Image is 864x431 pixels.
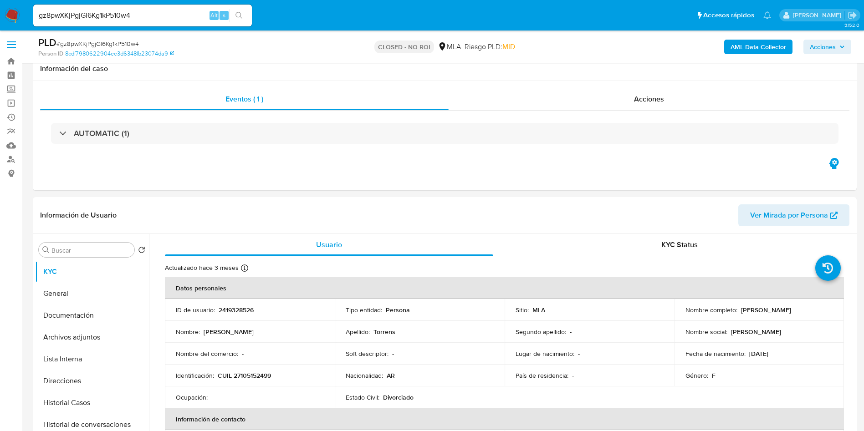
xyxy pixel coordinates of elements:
[763,11,771,19] a: Notificaciones
[165,264,239,272] p: Actualizado hace 3 meses
[516,371,568,380] p: País de residencia :
[373,328,395,336] p: Torrens
[316,239,342,250] span: Usuario
[572,371,574,380] p: -
[223,11,225,20] span: s
[219,306,254,314] p: 2419328526
[38,35,56,50] b: PLD
[176,393,208,401] p: Ocupación :
[176,371,214,380] p: Identificación :
[810,40,836,54] span: Acciones
[741,306,791,314] p: [PERSON_NAME]
[165,408,844,430] th: Información de contacto
[392,350,394,358] p: -
[74,128,129,138] h3: AUTOMATIC (1)
[35,304,149,326] button: Documentación
[578,350,580,358] p: -
[42,246,50,254] button: Buscar
[661,239,698,250] span: KYC Status
[38,50,63,58] b: Person ID
[218,371,271,380] p: CUIL 27105152499
[803,40,851,54] button: Acciones
[211,393,213,401] p: -
[438,42,461,52] div: MLA
[634,94,664,104] span: Acciones
[685,371,708,380] p: Género :
[516,306,529,314] p: Sitio :
[176,350,238,358] p: Nombre del comercio :
[749,350,768,358] p: [DATE]
[731,40,786,54] b: AML Data Collector
[731,328,781,336] p: [PERSON_NAME]
[346,371,383,380] p: Nacionalidad :
[738,204,849,226] button: Ver Mirada por Persona
[516,350,574,358] p: Lugar de nacimiento :
[51,246,131,254] input: Buscar
[165,277,844,299] th: Datos personales
[346,306,382,314] p: Tipo entidad :
[685,306,737,314] p: Nombre completo :
[210,11,218,20] span: Alt
[176,328,200,336] p: Nombre :
[465,42,515,52] span: Riesgo PLD:
[35,392,149,414] button: Historial Casos
[570,328,572,336] p: -
[532,306,545,314] p: MLA
[33,10,252,21] input: Buscar usuario o caso...
[346,350,389,358] p: Soft descriptor :
[386,306,410,314] p: Persona
[35,326,149,348] button: Archivos adjuntos
[242,350,244,358] p: -
[35,283,149,304] button: General
[793,11,844,20] p: valeria.duch@mercadolibre.com
[138,246,145,256] button: Volver al orden por defecto
[176,306,215,314] p: ID de usuario :
[703,10,754,20] span: Accesos rápidos
[848,10,857,20] a: Salir
[383,393,414,401] p: Divorciado
[65,50,174,58] a: 8cdf7980622904ee3d6348fb23074da9
[35,261,149,283] button: KYC
[225,94,263,104] span: Eventos ( 1 )
[712,371,716,380] p: F
[750,204,828,226] span: Ver Mirada por Persona
[516,328,566,336] p: Segundo apellido :
[346,328,370,336] p: Apellido :
[502,41,515,52] span: MID
[204,328,254,336] p: [PERSON_NAME]
[724,40,792,54] button: AML Data Collector
[685,350,746,358] p: Fecha de nacimiento :
[35,348,149,370] button: Lista Interna
[374,41,434,53] p: CLOSED - NO ROI
[346,393,379,401] p: Estado Civil :
[35,370,149,392] button: Direcciones
[40,64,849,73] h1: Información del caso
[387,371,395,380] p: AR
[40,211,117,220] h1: Información de Usuario
[51,123,838,144] div: AUTOMATIC (1)
[685,328,727,336] p: Nombre social :
[56,39,139,48] span: # gz8pwXKjPgjGl6Kg1kP510w4
[230,9,248,22] button: search-icon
